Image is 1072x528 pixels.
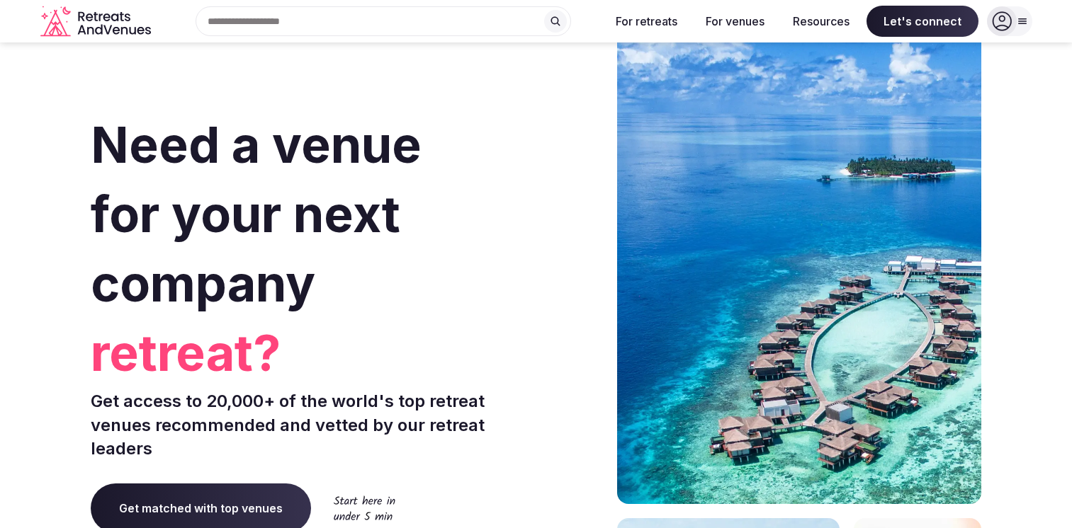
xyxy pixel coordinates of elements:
[867,6,978,37] span: Let's connect
[40,6,154,38] svg: Retreats and Venues company logo
[694,6,776,37] button: For venues
[782,6,861,37] button: Resources
[91,318,531,388] span: retreat?
[40,6,154,38] a: Visit the homepage
[604,6,689,37] button: For retreats
[334,495,395,520] img: Start here in under 5 min
[91,115,422,314] span: Need a venue for your next company
[91,389,531,461] p: Get access to 20,000+ of the world's top retreat venues recommended and vetted by our retreat lea...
